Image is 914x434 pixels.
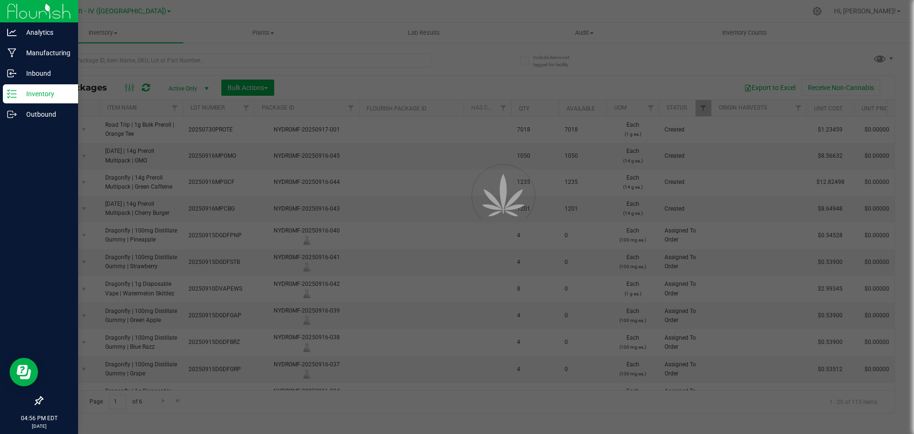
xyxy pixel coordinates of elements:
inline-svg: Manufacturing [7,48,17,58]
inline-svg: Inventory [7,89,17,99]
p: [DATE] [4,423,74,430]
p: Manufacturing [17,47,74,59]
p: 04:56 PM EDT [4,414,74,423]
inline-svg: Inbound [7,69,17,78]
p: Inventory [17,88,74,100]
p: Outbound [17,109,74,120]
inline-svg: Analytics [7,28,17,37]
iframe: Resource center [10,358,38,386]
inline-svg: Outbound [7,110,17,119]
p: Inbound [17,68,74,79]
p: Analytics [17,27,74,38]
